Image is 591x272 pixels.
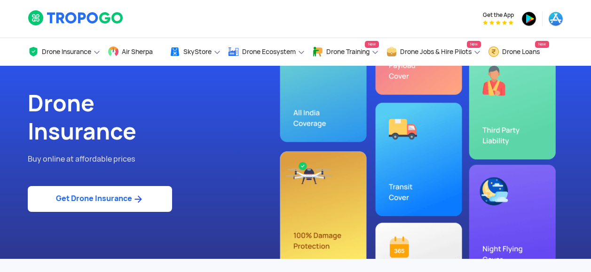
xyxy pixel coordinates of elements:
[28,153,289,165] p: Buy online at affordable prices
[28,38,101,66] a: Drone Insurance
[228,38,305,66] a: Drone Ecosystem
[183,48,212,55] span: SkyStore
[400,48,472,55] span: Drone Jobs & Hire Pilots
[386,38,481,66] a: Drone Jobs & Hire PilotsNew
[28,89,289,146] h1: Drone Insurance
[122,48,153,55] span: Air Sherpa
[132,194,144,205] img: ic_arrow_forward_blue.svg
[535,41,549,48] span: New
[467,41,481,48] span: New
[169,38,221,66] a: SkyStore
[28,10,124,26] img: logoHeader.svg
[28,186,172,212] a: Get Drone Insurance
[548,11,563,26] img: ic_appstore.png
[488,38,549,66] a: Drone LoansNew
[365,41,379,48] span: New
[502,48,540,55] span: Drone Loans
[42,48,91,55] span: Drone Insurance
[483,11,514,19] span: Get the App
[521,11,536,26] img: ic_playstore.png
[242,48,296,55] span: Drone Ecosystem
[483,20,513,25] img: App Raking
[108,38,162,66] a: Air Sherpa
[312,38,379,66] a: Drone TrainingNew
[326,48,370,55] span: Drone Training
